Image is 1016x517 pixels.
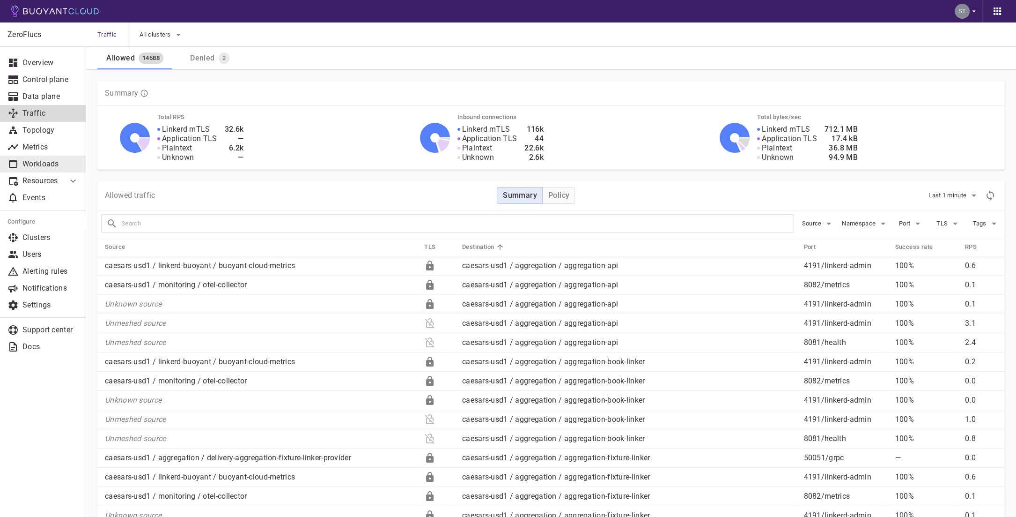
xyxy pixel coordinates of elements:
h5: Destination [462,243,494,251]
div: Plaintext [424,318,435,329]
a: caesars-usd1 / monitoring / otel-collector [105,280,247,289]
h4: 94.9 MB [825,153,858,162]
p: — [895,453,957,463]
p: 8081 / health [803,434,887,443]
p: Unmeshed source [105,434,417,443]
a: caesars-usd1 / aggregation / aggregation-api [462,280,618,289]
h4: 17.4 kB [825,134,858,143]
button: Port [896,217,926,231]
p: 0.6 [965,261,997,270]
p: 4191 / linkerd-admin [803,300,887,309]
p: Allowed traffic [105,191,155,200]
h4: — [225,153,244,162]
p: Application TLS [162,134,217,143]
h5: RPS [965,243,977,251]
h4: 22.6k [524,143,544,153]
h4: — [225,134,244,143]
a: caesars-usd1 / aggregation / aggregation-fixture-linker [462,453,650,462]
h4: Policy [548,191,569,200]
a: Denied2 [172,47,247,69]
span: Source [105,243,137,251]
p: Support center [22,325,79,335]
h5: Success rate [895,243,933,251]
span: Namespace [842,220,877,227]
p: 0.1 [965,300,997,309]
span: Source [802,220,823,227]
a: caesars-usd1 / aggregation / aggregation-book-linker [462,434,645,443]
div: Plaintext [424,433,435,444]
div: Denied [186,50,214,63]
p: 100% [895,434,957,443]
p: 8082 / metrics [803,376,887,386]
div: Allowed [103,50,135,63]
p: Alerting rules [22,267,79,276]
a: caesars-usd1 / aggregation / aggregation-book-linker [462,396,645,405]
a: caesars-usd1 / aggregation / aggregation-book-linker [462,376,645,385]
span: Tags [972,220,988,227]
p: 2.4 [965,338,997,347]
h4: Summary [503,191,537,200]
p: Unmeshed source [105,319,417,328]
h5: Configure [7,218,79,225]
h4: 32.6k [225,125,244,134]
p: 0.0 [965,453,997,463]
p: 100% [895,280,957,290]
p: Overview [22,58,79,67]
p: 100% [895,492,957,501]
span: TLS [936,220,950,227]
p: 8082 / metrics [803,492,887,501]
p: Plaintext [162,143,192,153]
p: Plaintext [762,143,792,153]
p: Docs [22,342,79,352]
p: 100% [895,338,957,347]
p: 100% [895,357,957,367]
p: Summary [105,89,138,98]
h4: 116k [524,125,544,134]
button: Policy [542,187,575,204]
p: 4191 / linkerd-admin [803,261,887,270]
button: All clusters [140,28,184,42]
svg: TLS data is compiled from traffic seen by Linkerd proxies. RPS and TCP bytes reflect both inbound... [140,89,148,97]
a: caesars-usd1 / aggregation / delivery-aggregation-fixture-linker-provider [105,453,351,462]
p: Settings [22,300,79,310]
p: Data plane [22,92,79,101]
a: caesars-usd1 / linkerd-buoyant / buoyant-cloud-metrics [105,472,295,481]
p: 4191 / linkerd-admin [803,319,887,328]
h4: 36.8 MB [825,143,858,153]
p: 100% [895,261,957,270]
p: 0.8 [965,434,997,443]
p: Unknown [462,153,494,162]
p: 100% [895,300,957,309]
p: 0.0 [965,376,997,386]
p: Events [22,193,79,202]
button: Source [802,217,834,231]
a: caesars-usd1 / linkerd-buoyant / buoyant-cloud-metrics [105,261,295,270]
div: Plaintext [424,337,435,348]
div: Refresh metrics [983,188,997,202]
p: 100% [895,376,957,386]
a: caesars-usd1 / aggregation / aggregation-book-linker [462,415,645,424]
p: Unknown source [105,300,417,309]
p: 4191 / linkerd-admin [803,357,887,367]
p: 3.1 [965,319,997,328]
div: Plaintext [424,414,435,425]
span: Success rate [895,243,945,251]
p: 0.0 [965,396,997,405]
button: Namespace [842,217,889,231]
h4: 712.1 MB [825,125,858,134]
p: 0.2 [965,357,997,367]
p: 8082 / metrics [803,280,887,290]
p: Topology [22,126,79,135]
span: 14588 [139,54,163,62]
h4: 6.2k [225,143,244,153]
p: 0.1 [965,280,997,290]
a: caesars-usd1 / aggregation / aggregation-api [462,300,618,308]
p: Notifications [22,284,79,293]
span: All clusters [140,31,173,38]
h4: 2.6k [524,153,544,162]
a: caesars-usd1 / aggregation / aggregation-api [462,338,618,347]
p: 1.0 [965,415,997,424]
a: caesars-usd1 / aggregation / aggregation-fixture-linker [462,492,650,501]
p: 100% [895,415,957,424]
p: 100% [895,472,957,482]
